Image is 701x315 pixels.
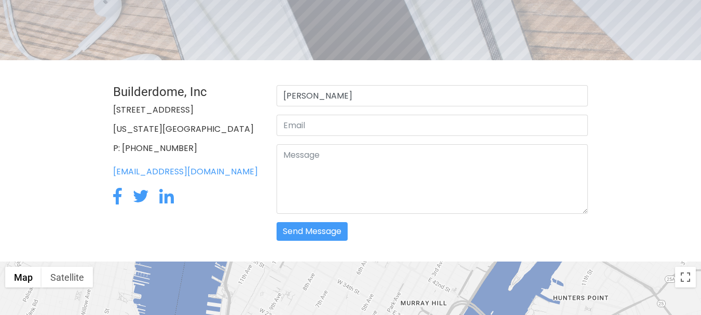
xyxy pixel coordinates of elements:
button: Send Message [277,222,348,241]
a: [EMAIL_ADDRESS][DOMAIN_NAME] [113,166,258,177]
button: Toggle fullscreen view [675,267,696,287]
input: Name [277,85,588,106]
button: Show satellite imagery [42,267,93,287]
button: Show street map [5,267,42,287]
h4: Builderdome, Inc [113,85,261,99]
input: Email [277,115,588,136]
li: [STREET_ADDRESS] [113,103,261,118]
li: [US_STATE][GEOGRAPHIC_DATA] [113,122,261,137]
li: P: [PHONE_NUMBER] [113,141,261,156]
